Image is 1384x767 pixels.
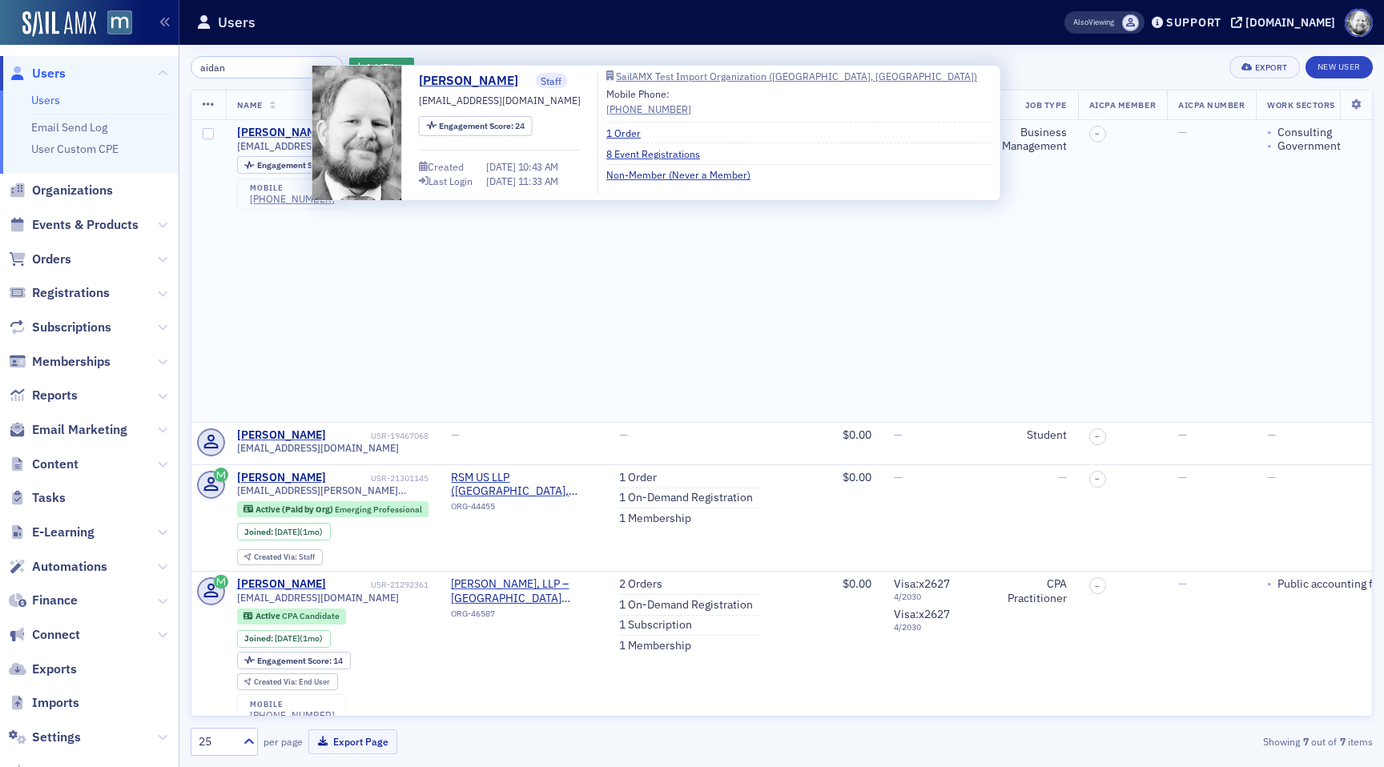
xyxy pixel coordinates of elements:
[237,484,429,496] span: [EMAIL_ADDRESS][PERSON_NAME][DOMAIN_NAME]
[1300,734,1311,749] strong: 7
[31,93,60,107] a: Users
[9,729,81,746] a: Settings
[619,491,753,505] a: 1 On-Demand Registration
[619,618,692,632] a: 1 Subscription
[843,576,871,591] span: $0.00
[32,251,71,268] span: Orders
[1337,734,1348,749] strong: 7
[32,626,80,644] span: Connect
[619,639,691,653] a: 1 Membership
[1267,99,1334,110] span: Work Sectors
[451,577,597,605] a: [PERSON_NAME], LLP – [GEOGRAPHIC_DATA] ([GEOGRAPHIC_DATA], [GEOGRAPHIC_DATA])
[428,163,464,171] div: Created
[32,661,77,678] span: Exports
[1002,126,1067,154] div: Business Management
[237,630,331,648] div: Joined: 2025-09-02 00:00:00
[9,456,78,473] a: Content
[32,524,95,541] span: E-Learning
[32,353,111,371] span: Memberships
[439,122,525,131] div: 24
[32,319,111,336] span: Subscriptions
[486,160,518,173] span: [DATE]
[254,677,299,687] span: Created Via :
[1025,99,1067,110] span: Job Type
[243,504,421,514] a: Active (Paid by Org) Emerging Professional
[894,607,950,621] span: Visa : x2627
[9,387,78,404] a: Reports
[1267,428,1276,442] span: —
[237,608,347,624] div: Active: Active: CPA Candidate
[32,284,110,302] span: Registrations
[428,177,473,186] div: Last Login
[96,10,132,38] a: View Homepage
[257,657,343,665] div: 14
[9,661,77,678] a: Exports
[606,167,762,182] a: Non-Member (Never a Member)
[451,471,597,499] a: RSM US LLP ([GEOGRAPHIC_DATA], [GEOGRAPHIC_DATA])
[349,58,415,78] button: AddFilter
[451,471,597,499] span: RSM US LLP (Baltimore, MD)
[1095,129,1100,139] span: –
[237,99,263,110] span: Name
[9,65,66,82] a: Users
[9,353,111,371] a: Memberships
[275,632,300,644] span: [DATE]
[237,126,326,140] a: [PERSON_NAME]
[451,428,460,442] span: —
[32,694,79,712] span: Imports
[327,59,341,74] button: ×
[107,10,132,35] img: SailAMX
[237,428,326,443] div: [PERSON_NAME]
[250,709,335,721] a: [PHONE_NUMBER]
[1178,125,1187,139] span: —
[1073,17,1114,28] span: Viewing
[237,592,399,604] span: [EMAIL_ADDRESS][DOMAIN_NAME]
[606,86,691,116] div: Mobile Phone:
[1267,126,1272,140] span: •
[254,678,330,687] div: End User
[9,592,78,609] a: Finance
[254,552,299,562] span: Created Via :
[22,11,96,37] img: SailAMX
[1231,17,1341,28] button: [DOMAIN_NAME]
[1277,126,1332,140] div: Consulting
[9,216,139,234] a: Events & Products
[9,489,66,507] a: Tasks
[1002,577,1067,605] div: CPA Practitioner
[1267,470,1276,484] span: —
[237,501,429,517] div: Active (Paid by Org): Active (Paid by Org): Emerging Professional
[606,147,712,161] a: 8 Event Registrations
[535,73,567,88] span: Staff
[619,471,657,485] a: 1 Order
[439,120,515,131] span: Engagement Score :
[1089,99,1156,110] span: AICPA Member
[616,72,977,81] div: SailAMX Test Import Organization ([GEOGRAPHIC_DATA], [GEOGRAPHIC_DATA])
[606,71,992,81] a: SailAMX Test Import Organization ([GEOGRAPHIC_DATA], [GEOGRAPHIC_DATA])
[9,421,127,439] a: Email Marketing
[244,527,275,537] span: Joined :
[9,284,110,302] a: Registrations
[250,183,335,193] div: mobile
[894,576,950,591] span: Visa : x2627
[619,428,628,442] span: —
[1058,470,1067,484] span: —
[843,470,871,484] span: $0.00
[9,251,71,268] a: Orders
[275,633,323,644] div: (1mo)
[250,193,335,205] a: [PHONE_NUMBER]
[257,655,333,666] span: Engagement Score :
[243,611,339,621] a: Active CPA Candidate
[264,734,303,749] label: per page
[237,523,331,540] div: Joined: 2025-09-09 00:00:00
[237,673,338,690] div: Created Via: End User
[990,734,1373,749] div: Showing out of items
[1095,581,1100,591] span: –
[1255,63,1288,72] div: Export
[32,387,78,404] span: Reports
[335,504,422,515] span: Emerging Professional
[32,65,66,82] span: Users
[32,558,107,576] span: Automations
